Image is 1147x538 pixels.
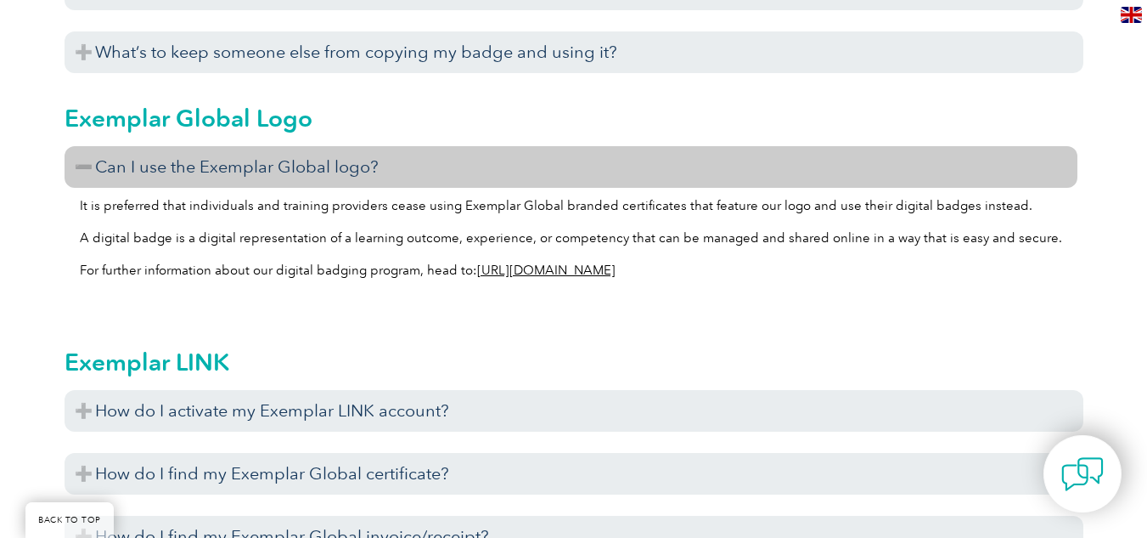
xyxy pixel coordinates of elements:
h3: How do I find my Exemplar Global certificate? [65,453,1083,495]
p: For further information about our digital badging program, head to: [80,261,1062,280]
h3: What’s to keep someone else from copying my badge and using it? [65,31,1083,73]
h2: Exemplar Global Logo [65,105,1077,132]
h2: Exemplar LINK [65,348,1083,376]
p: It is preferred that individuals and training providers cease using Exemplar Global branded certi... [80,196,1062,215]
img: en [1121,7,1142,23]
h3: Can I use the Exemplar Global logo? [65,146,1077,188]
a: [URL][DOMAIN_NAME] [477,263,616,278]
a: BACK TO TOP [25,502,114,538]
img: contact-chat.png [1061,453,1104,496]
p: A digital badge is a digital representation of a learning outcome, experience, or competency that... [80,229,1062,247]
h3: How do I activate my Exemplar LINK account? [65,390,1083,432]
